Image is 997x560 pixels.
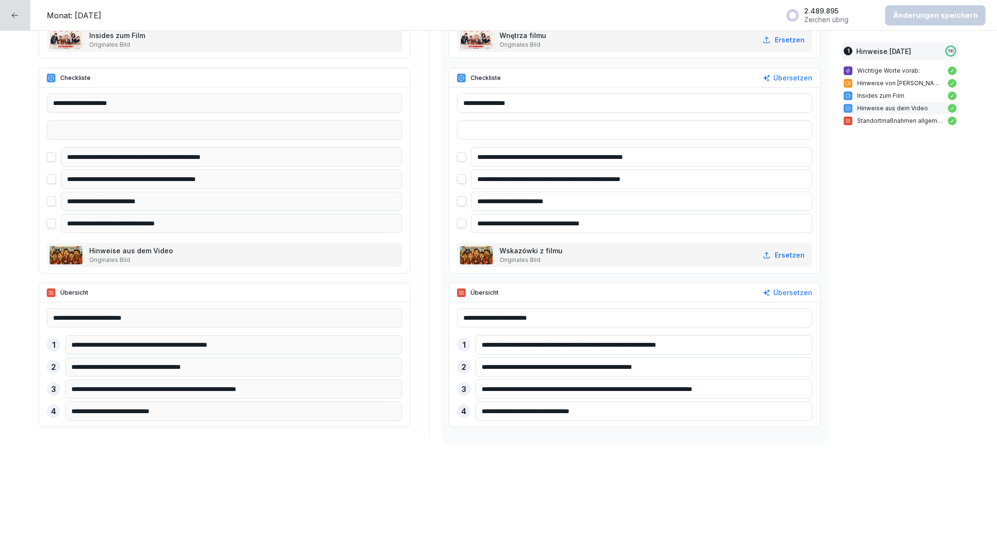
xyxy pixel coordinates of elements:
[460,246,493,264] img: dbu1p50oj5cckjgmjvpok61m.png
[50,31,82,49] img: hzyl7knmxk75cj0lyxmzugab.png
[471,74,501,82] p: Checkliste
[857,66,943,75] p: Wichtige Worte vorab:
[885,5,985,26] button: Änderungen speichern
[89,256,175,264] p: Originales Bild
[857,91,943,100] p: Insides zum Film
[948,48,954,54] p: 100
[60,288,88,297] p: Übersicht
[499,256,565,264] p: Originales Bild
[781,3,876,27] button: 2.489.895Zeichen übrig
[460,31,493,49] img: hzyl7knmxk75cj0lyxmzugab.png
[857,104,943,113] p: Hinweise aus dem Video
[499,246,565,256] p: Wskazówki z filmu
[856,46,911,56] p: Hinweise [DATE]
[89,246,175,256] p: Hinweise aus dem Video
[763,287,812,298] button: Übersetzen
[60,74,91,82] p: Checkliste
[47,360,60,374] div: 2
[893,10,978,21] p: Änderungen speichern
[499,40,548,49] p: Originales Bild
[89,30,147,40] p: Insides zum Film
[457,360,471,374] div: 2
[857,79,943,88] p: Hinweise von [PERSON_NAME]
[775,250,805,260] p: Ersetzen
[471,288,498,297] p: Übersicht
[844,47,852,55] div: 1
[457,404,471,418] div: 4
[804,15,849,24] p: Zeichen übrig
[47,10,101,21] p: Monat: [DATE]
[47,338,60,352] div: 1
[47,382,60,396] div: 3
[47,404,60,418] div: 4
[457,338,471,352] div: 1
[89,40,147,49] p: Originales Bild
[857,117,943,125] p: Standortmaßnahmen allgemein:
[499,30,548,40] p: Wnętrza filmu
[763,73,812,83] button: Übersetzen
[457,382,471,396] div: 3
[50,246,82,264] img: dbu1p50oj5cckjgmjvpok61m.png
[775,35,805,45] p: Ersetzen
[804,7,849,15] p: 2.489.895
